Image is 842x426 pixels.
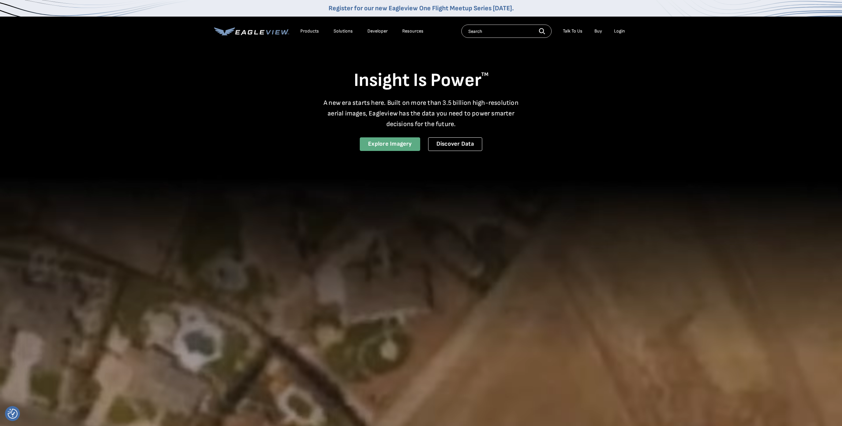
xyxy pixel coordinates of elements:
[481,71,489,78] sup: TM
[8,409,18,419] button: Consent Preferences
[563,28,582,34] div: Talk To Us
[461,25,552,38] input: Search
[214,69,628,92] h1: Insight Is Power
[367,28,388,34] a: Developer
[614,28,625,34] div: Login
[360,137,420,151] a: Explore Imagery
[594,28,602,34] a: Buy
[300,28,319,34] div: Products
[428,137,482,151] a: Discover Data
[329,4,514,12] a: Register for our new Eagleview One Flight Meetup Series [DATE].
[402,28,423,34] div: Resources
[334,28,353,34] div: Solutions
[320,98,523,129] p: A new era starts here. Built on more than 3.5 billion high-resolution aerial images, Eagleview ha...
[8,409,18,419] img: Revisit consent button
